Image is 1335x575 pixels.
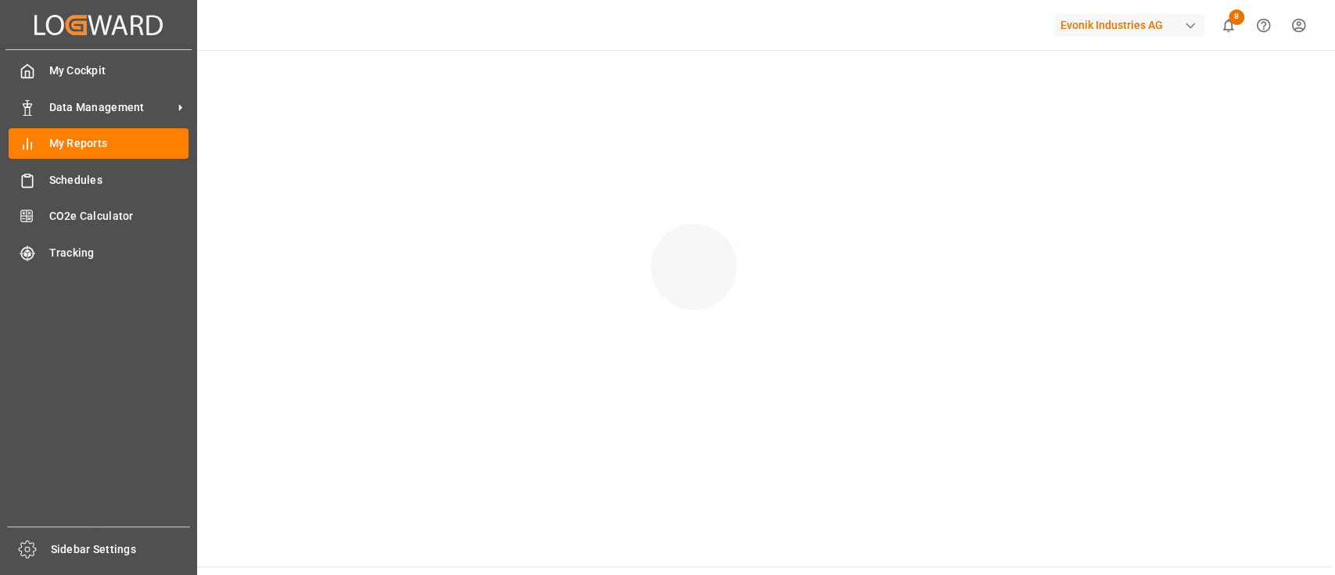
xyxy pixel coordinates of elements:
[51,541,191,558] span: Sidebar Settings
[49,99,173,116] span: Data Management
[49,208,189,225] span: CO2e Calculator
[1211,8,1246,43] button: show 8 new notifications
[49,172,189,189] span: Schedules
[49,63,189,79] span: My Cockpit
[1054,10,1211,40] button: Evonik Industries AG
[1246,8,1281,43] button: Help Center
[1054,14,1204,37] div: Evonik Industries AG
[9,201,188,232] a: CO2e Calculator
[49,135,189,152] span: My Reports
[9,237,188,268] a: Tracking
[49,245,189,261] span: Tracking
[9,56,188,86] a: My Cockpit
[9,164,188,195] a: Schedules
[9,128,188,159] a: My Reports
[1229,9,1244,25] span: 8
